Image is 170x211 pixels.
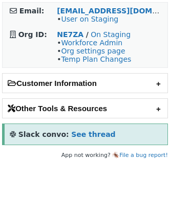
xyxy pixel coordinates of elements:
[61,15,118,23] a: User on Staging
[57,15,118,23] span: •
[61,39,122,47] a: Workforce Admin
[57,39,131,63] span: • • •
[19,7,45,15] strong: Email:
[3,99,167,118] h2: Other Tools & Resources
[71,130,115,138] a: See thread
[119,152,168,159] a: File a bug report!
[3,74,167,93] h2: Customer Information
[91,30,131,39] a: On Staging
[57,30,83,39] a: NE7ZA
[18,130,69,138] strong: Slack convo:
[2,150,168,161] footer: App not working? 🪳
[61,47,125,55] a: Org settings page
[61,55,131,63] a: Temp Plan Changes
[18,30,47,39] strong: Org ID:
[86,30,89,39] strong: /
